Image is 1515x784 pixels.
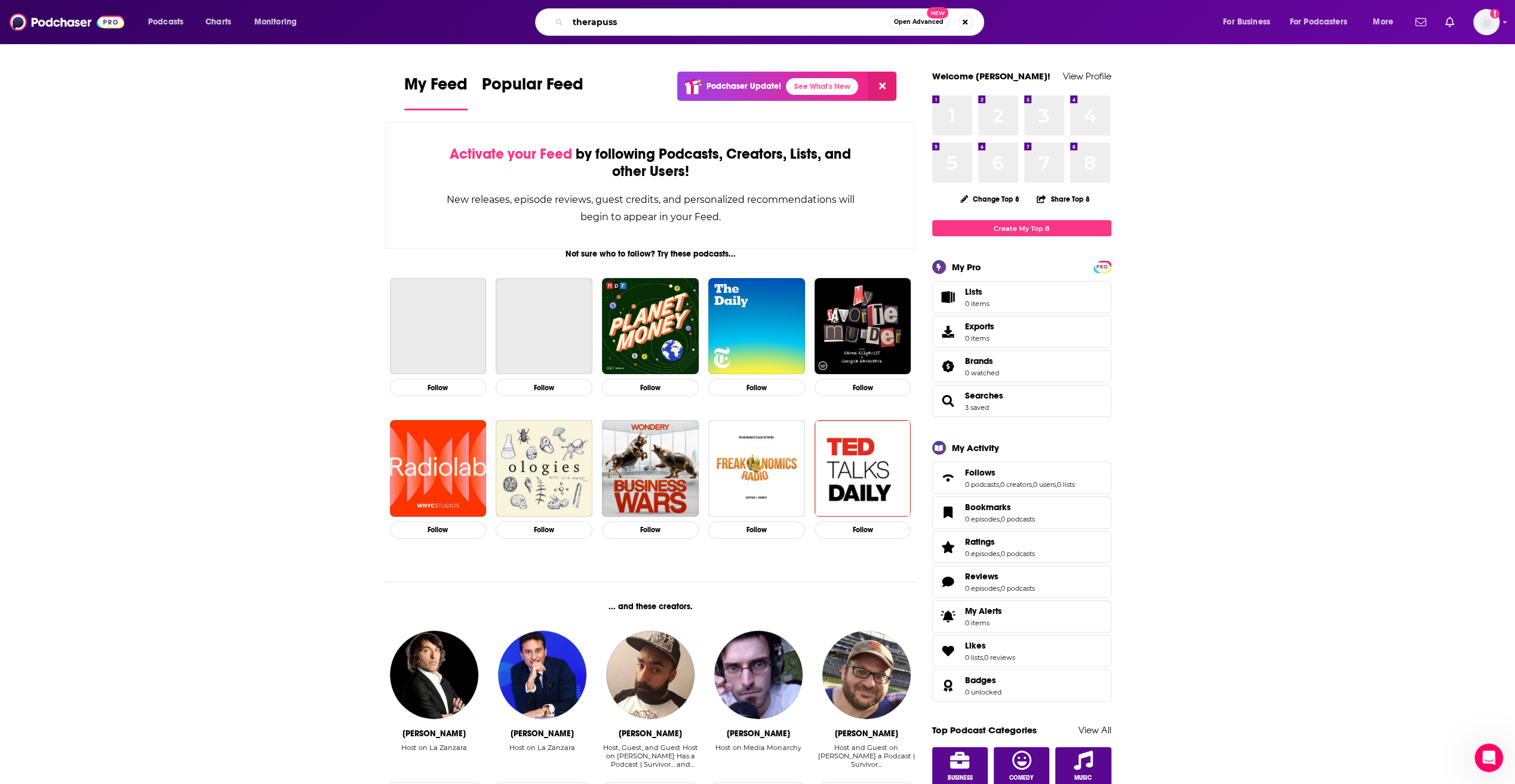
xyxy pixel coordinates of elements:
span: My Feed [404,74,468,101]
div: Not sure who to follow? Try these podcasts... [385,249,916,259]
button: Follow [602,379,699,396]
span: Exports [936,323,960,340]
img: Radiolab [390,420,487,517]
iframe: Intercom live chat [1474,743,1503,772]
img: Ologies with Alie Ward [496,420,592,517]
a: Pooya Zand Vakili [606,631,694,719]
button: Follow [496,521,592,539]
span: Likes [965,640,986,651]
a: Likes [936,643,960,659]
span: , [1032,480,1033,489]
div: Host and Guest on [PERSON_NAME] a Podcast | Survivor… [817,743,915,768]
a: Planet Money [602,278,699,375]
a: This American Life [496,278,592,375]
span: Business [947,774,972,782]
a: Top Podcast Categories [932,724,1037,736]
a: Likes [965,640,1015,651]
span: For Business [1223,14,1270,30]
a: 0 users [1033,480,1056,489]
span: For Podcasters [1290,14,1347,30]
a: Show notifications dropdown [1410,12,1431,32]
a: Popular Feed [482,74,583,110]
a: PRO [1095,262,1110,271]
span: Searches [932,385,1111,417]
div: New releases, episode reviews, guest credits, and personalized recommendations will begin to appe... [445,191,856,226]
span: 0 items [965,334,994,342]
span: , [983,653,984,662]
span: Ratings [932,531,1111,563]
button: Follow [815,379,911,396]
a: 0 episodes [965,550,1000,558]
div: Search podcasts, credits, & more... [546,8,995,36]
a: Giuseppe Cruciani [390,631,478,719]
a: 0 episodes [965,515,1000,523]
span: Activate your Feed [450,145,572,163]
img: The Daily [708,278,805,375]
span: 0 items [965,619,1002,627]
img: TED Talks Daily [815,420,911,517]
div: Giuseppe Cruciani [402,729,466,739]
span: Open Advanced [894,19,944,25]
span: Badges [932,669,1111,702]
span: My Alerts [965,606,1002,616]
span: , [999,480,1000,489]
div: David Parenzo [511,729,574,739]
div: Host on La Zanzara [401,743,467,769]
a: 0 creators [1000,480,1032,489]
a: My Alerts [932,600,1111,632]
a: Lists [932,281,1111,313]
a: My Feed [404,74,468,110]
img: Business Wars [602,420,699,517]
div: Akiva Wienerkur [835,729,898,739]
span: Lists [965,286,982,297]
button: open menu [246,13,312,32]
div: by following Podcasts, Creators, Lists, and other Users! [445,146,856,180]
input: Search podcasts, credits, & more... [568,13,889,32]
button: Follow [390,379,487,396]
img: Freakonomics Radio [708,420,805,517]
button: Follow [602,521,699,539]
a: Badges [936,677,960,694]
span: Reviews [932,566,1111,598]
a: Searches [936,393,960,409]
a: Follows [936,470,960,486]
div: Host on La Zanzara [509,743,575,752]
a: 0 podcasts [965,480,999,489]
a: 0 lists [965,653,983,662]
span: Ratings [965,536,995,547]
span: New [927,7,948,18]
div: My Pro [952,261,981,273]
a: Searches [965,390,1003,401]
a: View All [1078,724,1111,736]
div: Host and Guest on Rob Has a Podcast | Survivor… [817,743,915,769]
a: 0 podcasts [1001,584,1035,592]
button: Share Top 8 [1036,187,1090,211]
div: Host on La Zanzara [401,743,467,752]
a: The Joe Rogan Experience [390,278,487,375]
span: Monitoring [254,14,297,30]
a: 0 reviews [984,653,1015,662]
a: 0 unlocked [965,688,1001,696]
span: My Alerts [936,608,960,625]
button: Follow [708,379,805,396]
div: ... and these creators. [385,601,916,612]
span: , [1056,480,1057,489]
a: Reviews [936,573,960,590]
a: Bookmarks [936,504,960,521]
a: Bookmarks [965,502,1035,513]
span: Exports [965,321,994,332]
span: Logged in as maeghanchase [1473,9,1499,35]
div: James Evan Pilato [727,729,790,739]
img: User Profile [1473,9,1499,35]
div: Host, Guest, and Guest Host on Rob Has a Podcast | Survivor… and RHAP: We Know Reality TV [601,743,699,769]
span: , [1000,550,1001,558]
button: Open AdvancedNew [889,15,949,29]
span: Follows [932,462,1111,494]
span: Charts [205,14,231,30]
